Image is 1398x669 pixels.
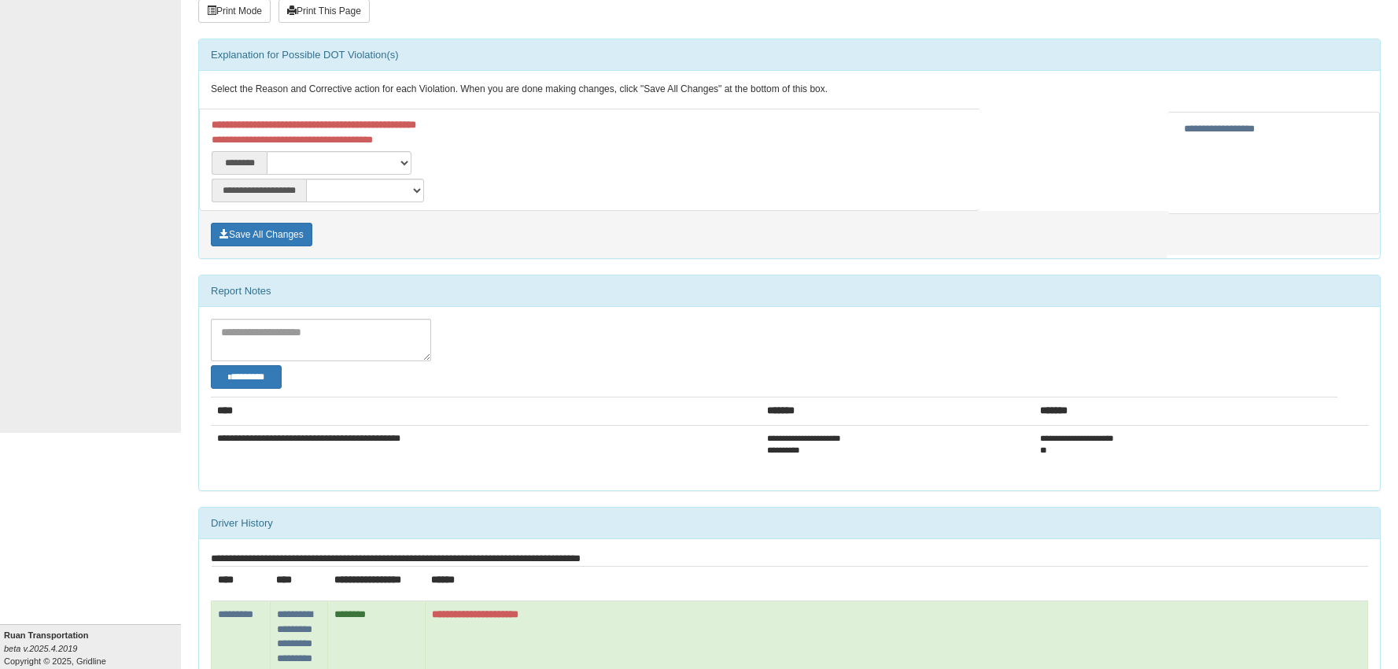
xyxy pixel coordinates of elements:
[4,629,181,667] div: Copyright © 2025, Gridline
[199,71,1380,109] div: Select the Reason and Corrective action for each Violation. When you are done making changes, cli...
[211,365,282,389] button: Change Filter Options
[199,508,1380,539] div: Driver History
[211,223,312,246] button: Save
[4,630,89,640] b: Ruan Transportation
[199,275,1380,307] div: Report Notes
[4,644,77,653] i: beta v.2025.4.2019
[199,39,1380,71] div: Explanation for Possible DOT Violation(s)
